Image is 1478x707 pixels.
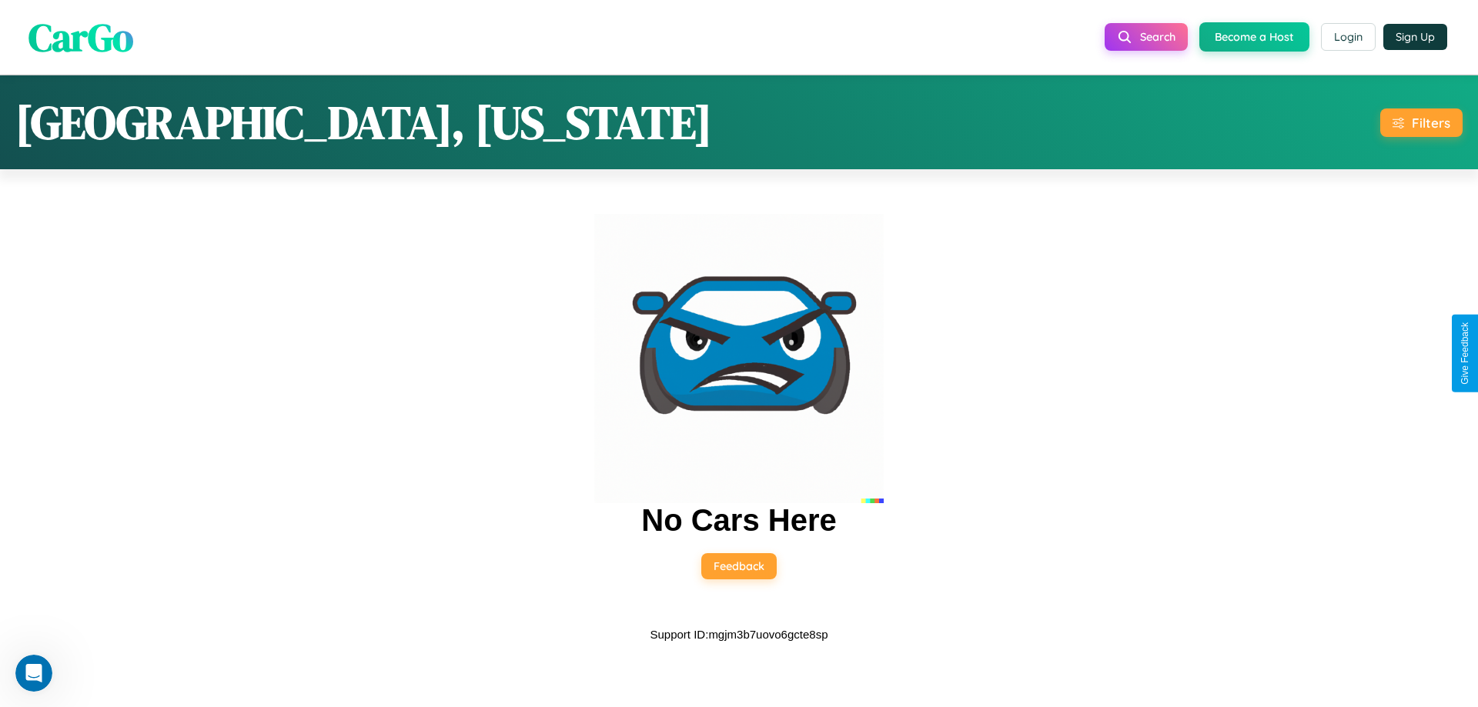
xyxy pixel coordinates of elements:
h1: [GEOGRAPHIC_DATA], [US_STATE] [15,91,712,154]
div: Filters [1412,115,1450,131]
button: Login [1321,23,1376,51]
button: Feedback [701,553,777,579]
p: Support ID: mgjm3b7uovo6gcte8sp [650,624,828,645]
h2: No Cars Here [641,503,836,538]
iframe: Intercom live chat [15,655,52,692]
button: Filters [1380,108,1463,137]
img: car [594,214,884,503]
button: Become a Host [1199,22,1309,52]
div: Give Feedback [1460,322,1470,385]
button: Sign Up [1383,24,1447,50]
button: Search [1105,23,1188,51]
span: CarGo [28,10,133,63]
span: Search [1140,30,1175,44]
